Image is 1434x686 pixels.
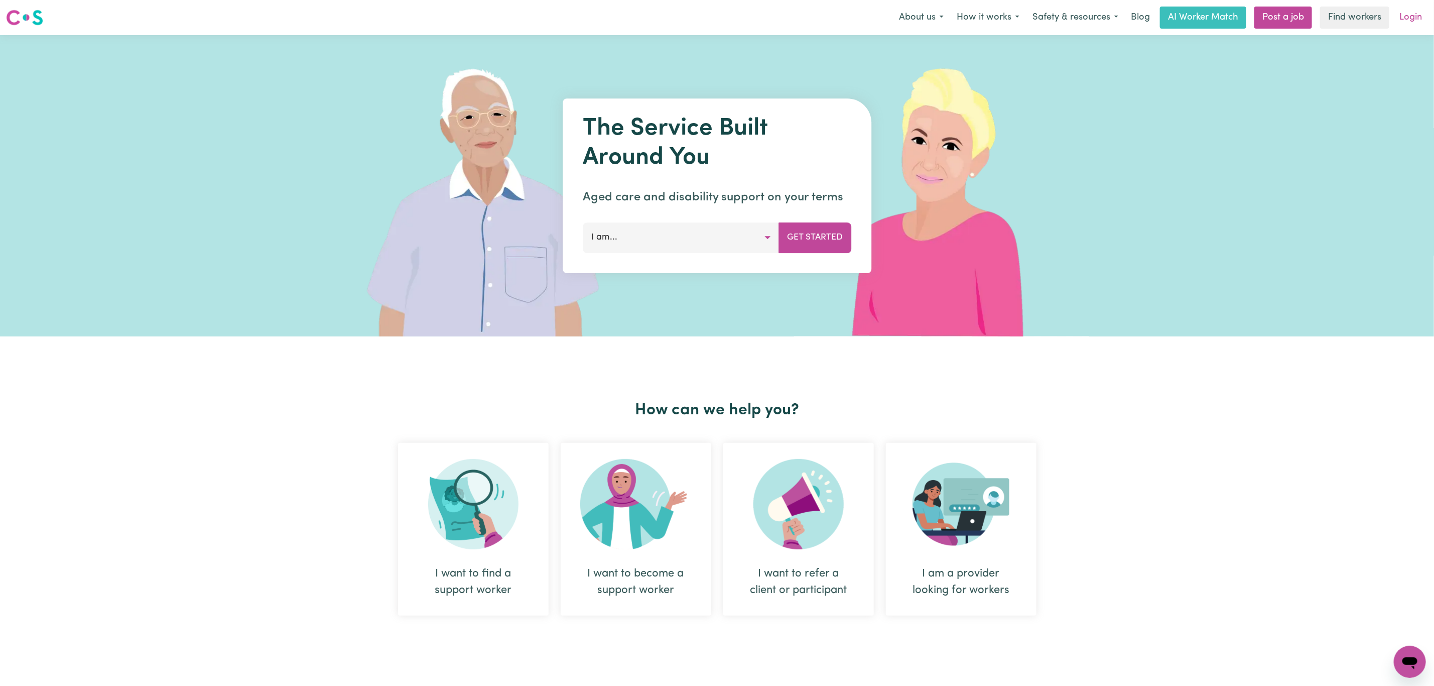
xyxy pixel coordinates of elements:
[1026,7,1125,28] button: Safety & resources
[1160,7,1246,29] a: AI Worker Match
[1394,646,1426,678] iframe: Button to launch messaging window, conversation in progress
[886,443,1036,616] div: I am a provider looking for workers
[1320,7,1389,29] a: Find workers
[892,7,950,28] button: About us
[6,9,43,27] img: Careseekers logo
[912,459,1010,549] img: Provider
[580,459,692,549] img: Become Worker
[753,459,844,549] img: Refer
[428,459,518,549] img: Search
[422,565,525,599] div: I want to find a support worker
[950,7,1026,28] button: How it works
[583,222,779,253] button: I am...
[6,6,43,29] a: Careseekers logo
[910,565,1012,599] div: I am a provider looking for workers
[583,188,851,206] p: Aged care and disability support on your terms
[747,565,850,599] div: I want to refer a client or participant
[1125,7,1156,29] a: Blog
[778,222,851,253] button: Get Started
[398,443,549,616] div: I want to find a support worker
[723,443,874,616] div: I want to refer a client or participant
[585,565,687,599] div: I want to become a support worker
[583,115,851,172] h1: The Service Built Around You
[561,443,711,616] div: I want to become a support worker
[392,401,1042,420] h2: How can we help you?
[1254,7,1312,29] a: Post a job
[1393,7,1428,29] a: Login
